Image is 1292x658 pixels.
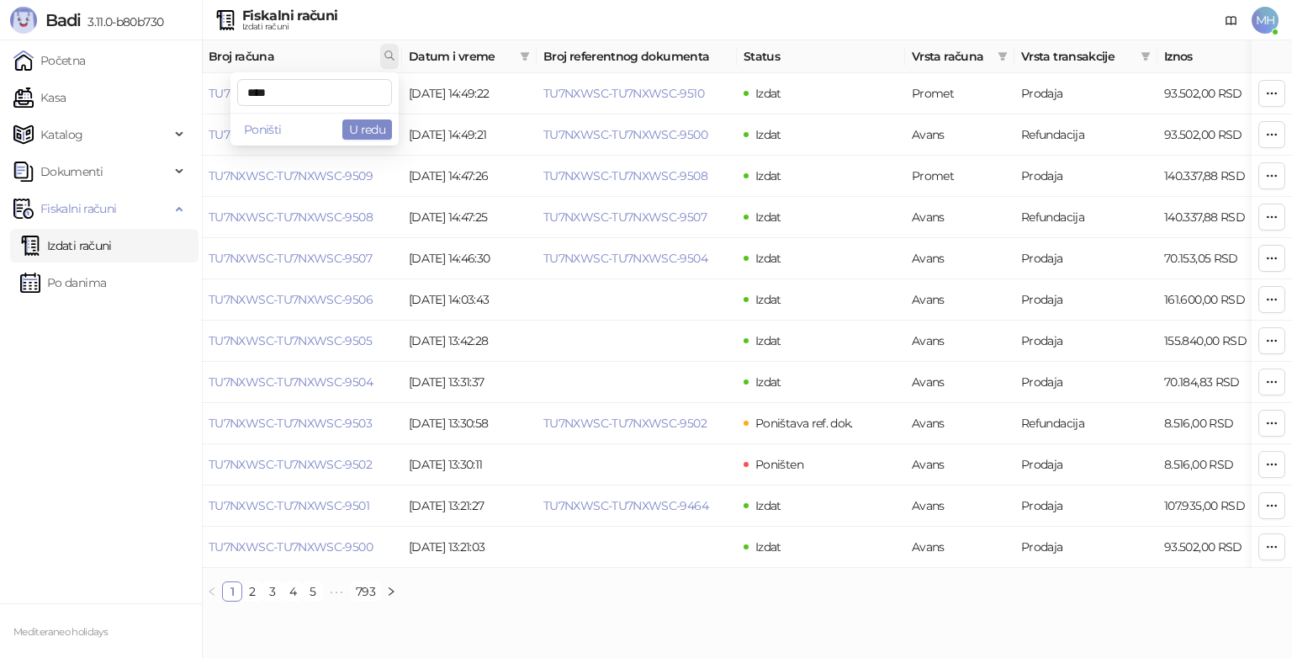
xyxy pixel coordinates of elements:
[1014,279,1157,321] td: Prodaja
[209,127,369,142] a: TU7NXWSC-TU7NXWSC-9510
[81,14,163,29] span: 3.11.0-b80b730
[20,266,106,300] a: Po danima
[1157,444,1275,486] td: 8.516,00 RSD
[1014,73,1157,114] td: Prodaja
[537,40,737,73] th: Broj referentnog dokumenta
[520,51,530,61] span: filter
[209,292,373,307] a: TU7NXWSC-TU7NXWSC-9506
[202,321,402,362] td: TU7NXWSC-TU7NXWSC-9505
[222,581,242,602] li: 1
[202,279,402,321] td: TU7NXWSC-TU7NXWSC-9506
[905,321,1014,362] td: Avans
[283,581,303,602] li: 4
[209,210,373,225] a: TU7NXWSC-TU7NXWSC-9508
[207,586,217,597] span: left
[1014,114,1157,156] td: Refundacija
[905,362,1014,403] td: Avans
[409,47,513,66] span: Datum i vreme
[402,73,537,114] td: [DATE] 14:49:22
[1021,47,1134,66] span: Vrsta transakcije
[905,486,1014,527] td: Avans
[350,581,381,602] li: 793
[402,114,537,156] td: [DATE] 14:49:21
[1164,47,1252,66] span: Iznos
[543,86,704,101] a: TU7NXWSC-TU7NXWSC-9510
[755,333,781,348] span: Izdat
[402,197,537,238] td: [DATE] 14:47:25
[755,498,781,513] span: Izdat
[237,119,289,140] button: Poništi
[20,229,112,263] a: Izdati računi
[1157,321,1275,362] td: 155.840,00 RSD
[1014,321,1157,362] td: Prodaja
[202,486,402,527] td: TU7NXWSC-TU7NXWSC-9501
[755,86,781,101] span: Izdat
[905,238,1014,279] td: Avans
[40,118,83,151] span: Katalog
[905,444,1014,486] td: Avans
[1014,362,1157,403] td: Prodaja
[386,586,396,597] span: right
[905,156,1014,197] td: Promet
[45,10,81,30] span: Badi
[755,251,781,266] span: Izdat
[202,156,402,197] td: TU7NXWSC-TU7NXWSC-9509
[223,582,241,601] a: 1
[543,168,707,183] a: TU7NXWSC-TU7NXWSC-9508
[905,40,1014,73] th: Vrsta računa
[263,582,282,601] a: 3
[755,539,781,555] span: Izdat
[202,581,222,602] button: left
[905,403,1014,444] td: Avans
[209,168,373,183] a: TU7NXWSC-TU7NXWSC-9509
[543,127,707,142] a: TU7NXWSC-TU7NXWSC-9500
[1014,527,1157,568] td: Prodaja
[1014,444,1157,486] td: Prodaja
[1014,156,1157,197] td: Prodaja
[1157,527,1275,568] td: 93.502,00 RSD
[202,581,222,602] li: Prethodna strana
[209,86,366,101] a: TU7NXWSC-TU7NXWSC-9511
[516,44,533,69] span: filter
[998,51,1008,61] span: filter
[1252,7,1279,34] span: MH
[755,374,781,390] span: Izdat
[1157,114,1275,156] td: 93.502,00 RSD
[202,362,402,403] td: TU7NXWSC-TU7NXWSC-9504
[543,498,708,513] a: TU7NXWSC-TU7NXWSC-9464
[1218,7,1245,34] a: Dokumentacija
[1014,197,1157,238] td: Refundacija
[209,457,372,472] a: TU7NXWSC-TU7NXWSC-9502
[351,582,380,601] a: 793
[243,582,262,601] a: 2
[342,119,392,140] button: U redu
[755,210,781,225] span: Izdat
[737,40,905,73] th: Status
[209,333,372,348] a: TU7NXWSC-TU7NXWSC-9505
[543,416,707,431] a: TU7NXWSC-TU7NXWSC-9502
[1014,403,1157,444] td: Refundacija
[402,403,537,444] td: [DATE] 13:30:58
[905,114,1014,156] td: Avans
[1157,279,1275,321] td: 161.600,00 RSD
[402,279,537,321] td: [DATE] 14:03:43
[13,81,66,114] a: Kasa
[1157,362,1275,403] td: 70.184,83 RSD
[402,156,537,197] td: [DATE] 14:47:26
[242,581,262,602] li: 2
[1014,238,1157,279] td: Prodaja
[402,444,537,486] td: [DATE] 13:30:11
[905,73,1014,114] td: Promet
[755,127,781,142] span: Izdat
[13,626,108,638] small: Mediteraneo holidays
[202,527,402,568] td: TU7NXWSC-TU7NXWSC-9500
[303,581,323,602] li: 5
[40,192,116,226] span: Fiskalni računi
[209,374,373,390] a: TU7NXWSC-TU7NXWSC-9504
[1157,156,1275,197] td: 140.337,88 RSD
[13,44,86,77] a: Početna
[1141,51,1151,61] span: filter
[1157,486,1275,527] td: 107.935,00 RSD
[381,581,401,602] button: right
[209,416,372,431] a: TU7NXWSC-TU7NXWSC-9503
